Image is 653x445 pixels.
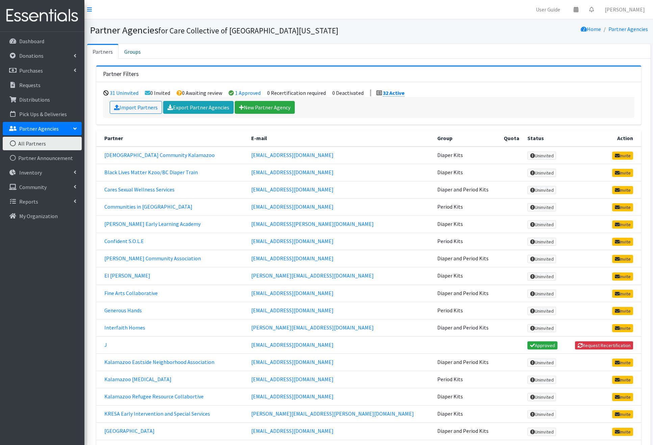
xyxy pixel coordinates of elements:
a: [EMAIL_ADDRESS][DOMAIN_NAME] [251,376,334,383]
td: Period Kits [433,233,498,250]
a: Partner Agencies [608,26,648,32]
button: Request Recertification [575,341,633,349]
th: Status [523,130,565,147]
td: Diaper and Period Kits [433,250,498,267]
p: Dashboard [19,38,44,45]
a: J [104,341,107,348]
a: Purchases [3,64,82,77]
a: [PERSON_NAME][EMAIL_ADDRESS][DOMAIN_NAME] [251,272,374,279]
td: Diaper Kits [433,164,498,181]
td: Diaper Kits [433,267,498,285]
a: Distributions [3,93,82,106]
span: Uninvited [527,393,556,401]
a: Invite [612,290,633,298]
a: [DEMOGRAPHIC_DATA] Community Kalamazoo [104,152,215,158]
a: Invite [612,238,633,246]
a: New Partner Agency [235,101,295,114]
a: [GEOGRAPHIC_DATA] [104,427,155,434]
td: Diaper and Period Kits [433,423,498,440]
span: Uninvited [527,410,556,418]
th: Quota [498,130,523,147]
a: Cares Sexual Wellness Services [104,186,175,193]
p: Partner Agencies [19,125,59,132]
th: Action [565,130,641,147]
td: Diaper and Period Kits [433,319,498,336]
a: [EMAIL_ADDRESS][DOMAIN_NAME] [251,307,334,314]
th: Group [433,130,498,147]
span: Uninvited [527,220,556,229]
a: Invite [612,324,633,332]
p: Community [19,184,47,190]
li: 0 Invited [145,89,170,96]
span: Uninvited [527,238,556,246]
a: [EMAIL_ADDRESS][DOMAIN_NAME] [251,393,334,400]
a: Kalamazoo Eastside Neighborhood Association [104,359,214,365]
td: Period Kits [433,198,498,215]
a: Generous Hands [104,307,142,314]
a: 32 Active [383,89,404,97]
a: Requests [3,78,82,92]
span: Uninvited [527,428,556,436]
a: [EMAIL_ADDRESS][DOMAIN_NAME] [251,238,334,244]
a: Interfaith Homes [104,324,145,331]
a: Invite [612,186,633,194]
a: Communities in [GEOGRAPHIC_DATA] [104,203,192,210]
a: [EMAIL_ADDRESS][DOMAIN_NAME] [251,169,334,176]
a: [EMAIL_ADDRESS][DOMAIN_NAME] [251,203,334,210]
p: Distributions [19,96,50,103]
p: My Organization [19,213,58,219]
a: Invite [612,169,633,177]
a: Invite [612,428,633,436]
a: User Guide [530,3,566,16]
li: 0 Recertification required [267,89,326,96]
a: Invite [612,410,633,418]
a: Confident S.O.L.E [104,238,144,244]
a: Black Lives Matter Kzoo/BC Diaper Train [104,169,198,176]
a: El [PERSON_NAME] [104,272,150,279]
a: Invite [612,152,633,160]
th: E-mail [247,130,433,147]
th: Partner [96,130,247,147]
a: Invite [612,272,633,281]
a: [PERSON_NAME][EMAIL_ADDRESS][PERSON_NAME][DOMAIN_NAME] [251,410,414,417]
img: HumanEssentials [3,4,82,27]
h1: Partner Agencies [90,24,366,36]
a: KRESA Early Intervention and Special Services [104,410,210,417]
a: Community [3,180,82,194]
td: Diaper and Period Kits [433,181,498,198]
a: Partner Announcement [3,151,82,165]
a: [PERSON_NAME] [599,3,650,16]
a: All Partners [3,137,82,150]
a: Home [581,26,601,32]
a: [EMAIL_ADDRESS][PERSON_NAME][DOMAIN_NAME] [251,220,374,227]
span: Uninvited [527,376,556,384]
p: Pick Ups & Deliveries [19,111,67,117]
a: Invite [612,220,633,229]
span: Uninvited [527,152,556,160]
td: Period Kits [433,302,498,319]
a: Export Partner Agencies [163,101,234,114]
span: Uninvited [527,186,556,194]
a: Dashboard [3,34,82,48]
a: [EMAIL_ADDRESS][DOMAIN_NAME] [251,290,334,296]
a: Invite [612,255,633,263]
a: Fine Arts Collaborative [104,290,158,296]
td: Diaper Kits [433,216,498,233]
span: Uninvited [527,169,556,177]
a: Invite [612,393,633,401]
td: Period Kits [433,371,498,388]
a: Invite [612,203,633,211]
a: Import Partners [110,101,162,114]
a: Invite [612,359,633,367]
a: Kalamazoo Refugee Resource Collabortive [104,393,204,400]
a: Partner Agencies [3,122,82,135]
a: [EMAIL_ADDRESS][DOMAIN_NAME] [251,341,334,348]
a: [PERSON_NAME][EMAIL_ADDRESS][DOMAIN_NAME] [251,324,374,331]
h3: Partner Filters [103,71,139,78]
span: Uninvited [527,203,556,211]
li: 0 Awaiting review [177,89,222,96]
td: Diaper and Period Kits [433,354,498,371]
p: Inventory [19,169,42,176]
a: 1 Approved [235,89,261,96]
a: Invite [612,376,633,384]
